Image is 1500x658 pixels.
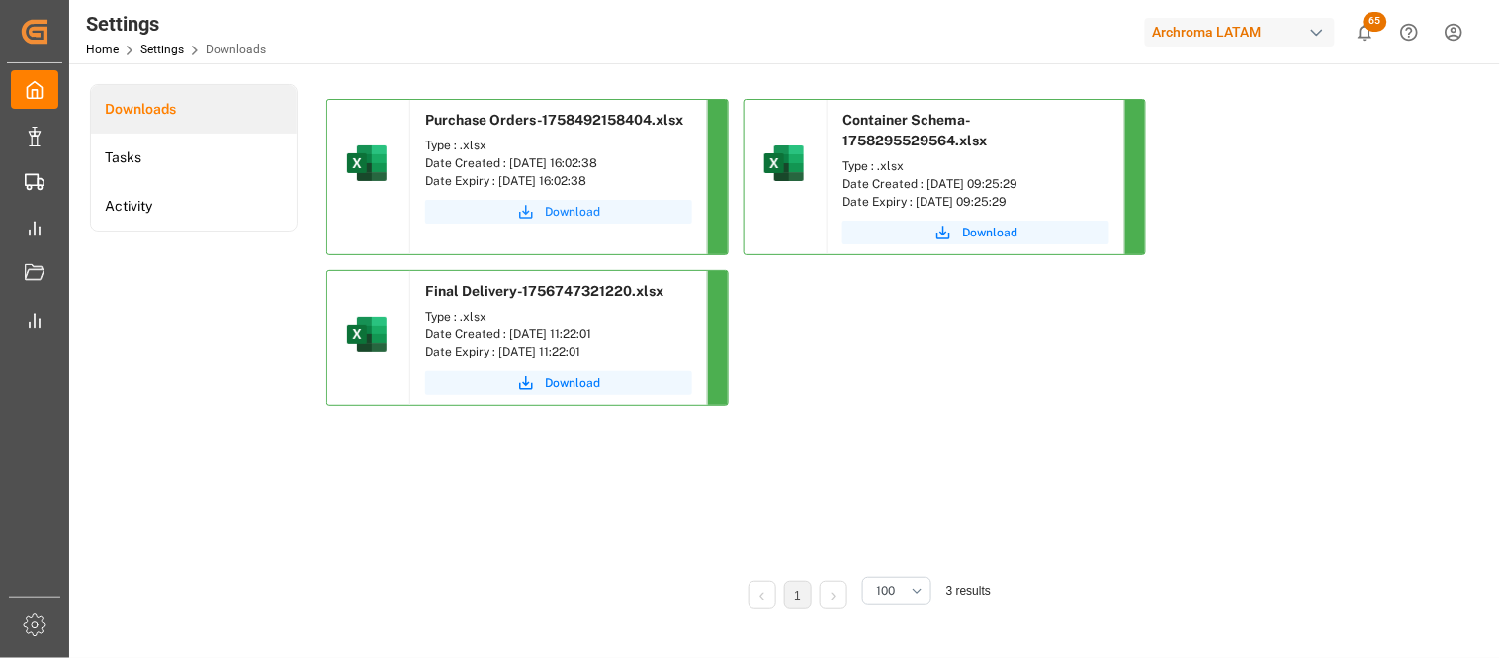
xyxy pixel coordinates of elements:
button: show 65 new notifications [1343,10,1387,54]
li: 1 [784,581,812,609]
span: 3 results [946,584,991,598]
span: 100 [877,582,896,600]
div: Archroma LATAM [1145,18,1335,47]
a: Activity [91,182,297,231]
div: Date Expiry : [DATE] 11:22:01 [425,343,692,361]
span: Download [545,374,600,392]
li: Next Page [820,581,847,609]
button: open menu [862,577,931,605]
div: Date Created : [DATE] 11:22:01 [425,326,692,343]
div: Date Expiry : [DATE] 16:02:38 [425,172,692,190]
div: Type : .xlsx [425,137,692,154]
a: Settings [140,43,184,56]
a: Tasks [91,134,297,182]
a: Downloads [91,85,297,134]
span: Purchase Orders-1758492158404.xlsx [425,112,683,128]
span: 65 [1364,12,1387,32]
span: Final Delivery-1756747321220.xlsx [425,283,663,299]
button: Download [425,371,692,395]
button: Archroma LATAM [1145,13,1343,50]
img: microsoft-excel-2019--v1.png [343,140,391,187]
span: Download [962,224,1017,241]
div: Date Created : [DATE] 09:25:29 [842,175,1109,193]
img: microsoft-excel-2019--v1.png [760,140,808,187]
button: Help Center [1387,10,1432,54]
div: Type : .xlsx [842,157,1109,175]
div: Settings [86,9,266,39]
div: Date Expiry : [DATE] 09:25:29 [842,193,1109,211]
div: Date Created : [DATE] 16:02:38 [425,154,692,172]
span: Container Schema-1758295529564.xlsx [842,112,987,148]
li: Previous Page [749,581,776,609]
span: Download [545,203,600,221]
button: Download [425,200,692,224]
button: Download [842,221,1109,244]
a: Home [86,43,119,56]
div: Type : .xlsx [425,308,692,326]
a: 1 [795,589,802,603]
img: microsoft-excel-2019--v1.png [343,311,391,358]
